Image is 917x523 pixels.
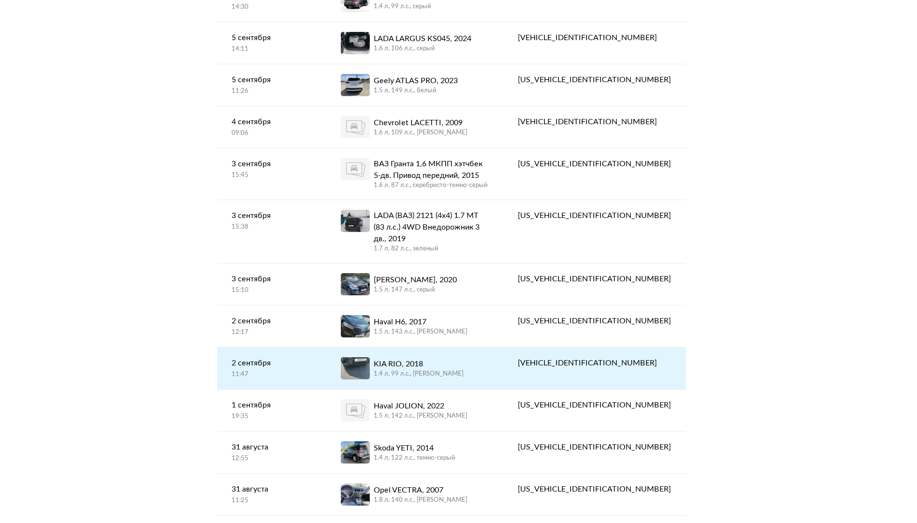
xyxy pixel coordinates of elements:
[232,116,312,128] div: 4 сентября
[232,315,312,327] div: 2 сентября
[518,273,671,285] div: [US_VEHICLE_IDENTIFICATION_NUMBER]
[503,200,685,231] a: [US_VEHICLE_IDENTIFICATION_NUMBER]
[326,148,504,200] a: ВАЗ Гранта 1,6 МКПП хэтчбек 5-дв. Привод передний, 20151.6 л, 87 л.c., серебристо-темно-серый
[374,370,464,378] div: 1.4 л, 99 л.c., [PERSON_NAME]
[518,483,671,495] div: [US_VEHICLE_IDENTIFICATION_NUMBER]
[326,263,504,305] a: [PERSON_NAME], 20201.5 л, 147 л.c., серый
[232,87,312,96] div: 11:26
[374,181,489,190] div: 1.6 л, 87 л.c., серебристо-темно-серый
[217,432,326,473] a: 31 августа12:55
[503,148,685,179] a: [US_VEHICLE_IDENTIFICATION_NUMBER]
[374,358,464,370] div: KIA RIO, 2018
[232,483,312,495] div: 31 августа
[217,22,326,63] a: 5 сентября14:11
[374,274,457,286] div: [PERSON_NAME], 2020
[232,370,312,379] div: 11:47
[374,484,467,496] div: Opel VECTRA, 2007
[374,286,457,294] div: 1.5 л, 147 л.c., серый
[374,33,471,44] div: LADA LARGUS KS045, 2024
[518,210,671,221] div: [US_VEHICLE_IDENTIFICATION_NUMBER]
[326,348,504,389] a: KIA RIO, 20181.4 л, 99 л.c., [PERSON_NAME]
[518,357,671,369] div: [VEHICLE_IDENTIFICATION_NUMBER]
[326,64,504,106] a: Geely ATLAS PRO, 20231.5 л, 149 л.c., белый
[503,390,685,421] a: [US_VEHICLE_IDENTIFICATION_NUMBER]
[518,74,671,86] div: [US_VEHICLE_IDENTIFICATION_NUMBER]
[374,412,467,421] div: 1.5 л, 142 л.c., [PERSON_NAME]
[374,442,455,454] div: Skoda YETI, 2014
[232,74,312,86] div: 5 сентября
[503,106,685,137] a: [VEHICLE_IDENTIFICATION_NUMBER]
[374,316,467,328] div: Haval H6, 2017
[217,474,326,515] a: 31 августа11:25
[217,305,326,347] a: 2 сентября12:17
[374,454,455,463] div: 1.4 л, 122 л.c., темно-серый
[232,328,312,337] div: 12:17
[374,75,458,87] div: Geely ATLAS PRO, 2023
[232,454,312,463] div: 12:55
[374,2,431,11] div: 1.4 л, 99 л.c., серый
[217,64,326,105] a: 5 сентября11:26
[374,129,467,137] div: 1.6 л, 109 л.c., [PERSON_NAME]
[374,210,489,245] div: LADA (ВАЗ) 2121 (4x4) 1.7 MT (83 л.с.) 4WD Внедорожник 3 дв., 2019
[232,412,312,421] div: 19:35
[232,158,312,170] div: 3 сентября
[374,245,489,253] div: 1.7 л, 82 л.c., зеленый
[326,390,504,431] a: Haval JOLION, 20221.5 л, 142 л.c., [PERSON_NAME]
[232,273,312,285] div: 3 сентября
[503,305,685,336] a: [US_VEHICLE_IDENTIFICATION_NUMBER]
[518,116,671,128] div: [VEHICLE_IDENTIFICATION_NUMBER]
[374,87,458,95] div: 1.5 л, 149 л.c., белый
[374,117,467,129] div: Chevrolet LACETTI, 2009
[232,399,312,411] div: 1 сентября
[232,441,312,453] div: 31 августа
[326,22,504,64] a: LADA LARGUS KS045, 20241.6 л, 106 л.c., серый
[232,129,312,138] div: 09:06
[503,432,685,463] a: [US_VEHICLE_IDENTIFICATION_NUMBER]
[217,148,326,189] a: 3 сентября15:45
[374,44,471,53] div: 1.6 л, 106 л.c., серый
[232,286,312,295] div: 15:10
[326,474,504,515] a: Opel VECTRA, 20071.8 л, 140 л.c., [PERSON_NAME]
[518,32,671,44] div: [VEHICLE_IDENTIFICATION_NUMBER]
[232,32,312,44] div: 5 сентября
[503,263,685,294] a: [US_VEHICLE_IDENTIFICATION_NUMBER]
[518,158,671,170] div: [US_VEHICLE_IDENTIFICATION_NUMBER]
[503,64,685,95] a: [US_VEHICLE_IDENTIFICATION_NUMBER]
[503,474,685,505] a: [US_VEHICLE_IDENTIFICATION_NUMBER]
[232,496,312,505] div: 11:25
[217,200,326,241] a: 3 сентября15:38
[326,106,504,148] a: Chevrolet LACETTI, 20091.6 л, 109 л.c., [PERSON_NAME]
[374,328,467,336] div: 1.5 л, 143 л.c., [PERSON_NAME]
[374,496,467,505] div: 1.8 л, 140 л.c., [PERSON_NAME]
[503,348,685,378] a: [VEHICLE_IDENTIFICATION_NUMBER]
[374,400,467,412] div: Haval JOLION, 2022
[326,200,504,263] a: LADA (ВАЗ) 2121 (4x4) 1.7 MT (83 л.с.) 4WD Внедорожник 3 дв., 20191.7 л, 82 л.c., зеленый
[518,315,671,327] div: [US_VEHICLE_IDENTIFICATION_NUMBER]
[217,106,326,147] a: 4 сентября09:06
[232,223,312,232] div: 15:38
[217,263,326,305] a: 3 сентября15:10
[232,3,312,12] div: 14:30
[232,45,312,54] div: 14:11
[232,357,312,369] div: 2 сентября
[518,441,671,453] div: [US_VEHICLE_IDENTIFICATION_NUMBER]
[217,390,326,431] a: 1 сентября19:35
[503,22,685,53] a: [VEHICLE_IDENTIFICATION_NUMBER]
[232,210,312,221] div: 3 сентября
[326,305,504,347] a: Haval H6, 20171.5 л, 143 л.c., [PERSON_NAME]
[518,399,671,411] div: [US_VEHICLE_IDENTIFICATION_NUMBER]
[374,158,489,181] div: ВАЗ Гранта 1,6 МКПП хэтчбек 5-дв. Привод передний, 2015
[217,348,326,389] a: 2 сентября11:47
[232,171,312,180] div: 15:45
[326,432,504,473] a: Skoda YETI, 20141.4 л, 122 л.c., темно-серый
